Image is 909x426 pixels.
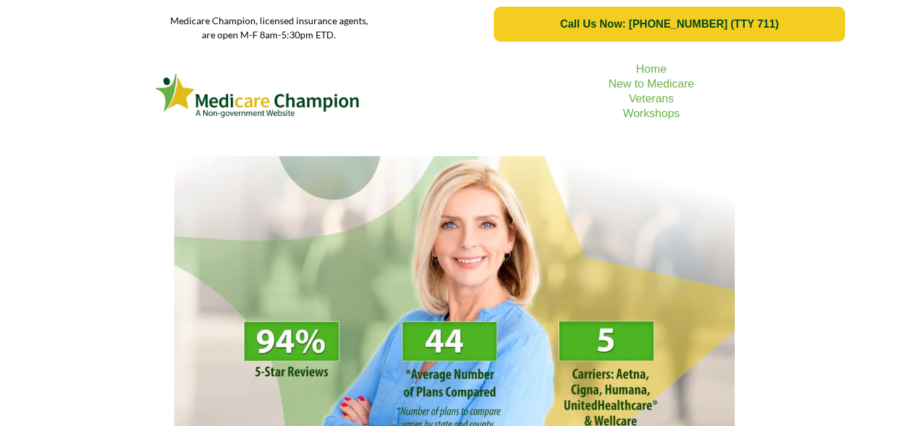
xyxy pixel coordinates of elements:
a: Home [636,63,666,75]
a: Veterans [628,92,674,105]
span: Call Us Now: [PHONE_NUMBER] (TTY 711) [560,18,778,30]
p: Medicare Champion, licensed insurance agents, [65,13,474,28]
p: are open M-F 8am-5:30pm ETD. [65,28,474,42]
a: New to Medicare [608,77,694,90]
a: Workshops [623,107,680,120]
a: Call Us Now: 1-833-823-1990 (TTY 711) [494,7,844,42]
